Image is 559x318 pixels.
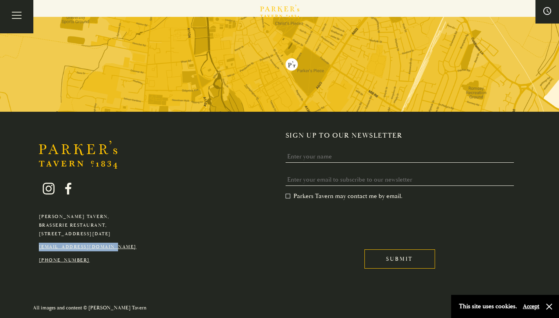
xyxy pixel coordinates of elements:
a: [PHONE_NUMBER] [39,257,90,263]
label: Parkers Tavern may contact me by email. [286,192,402,200]
p: This site uses cookies. [459,301,517,312]
iframe: reCAPTCHA [286,206,405,237]
input: Enter your email to subscribe to our newsletter [286,174,514,186]
button: Accept [523,303,539,310]
a: [EMAIL_ADDRESS][DOMAIN_NAME] [39,244,137,250]
p: All images and content © [PERSON_NAME] Tavern [33,303,146,313]
button: Close and accept [545,303,553,311]
input: Submit [364,249,435,269]
p: [PERSON_NAME] Tavern, Brasserie Restaurant, [STREET_ADDRESS][DATE] [39,213,137,238]
h2: Sign up to our newsletter [286,131,521,140]
input: Enter your name [286,151,514,163]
